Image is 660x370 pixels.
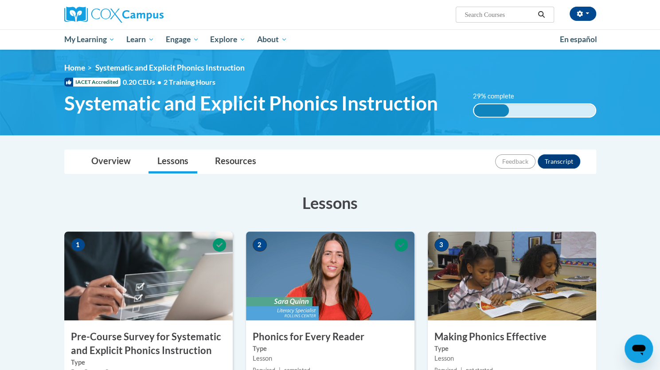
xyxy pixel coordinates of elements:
[64,63,85,72] a: Home
[253,238,267,252] span: 2
[51,29,609,50] div: Main menu
[253,344,408,354] label: Type
[495,154,535,169] button: Feedback
[64,7,164,23] img: Cox Campus
[160,29,205,50] a: Engage
[148,150,197,173] a: Lessons
[474,104,509,117] div: 29% complete
[554,30,603,49] a: En español
[428,232,596,320] img: Course Image
[71,238,85,252] span: 1
[473,91,524,101] label: 29% complete
[538,154,580,169] button: Transcript
[210,34,246,45] span: Explore
[625,335,653,363] iframe: Button to launch messaging window
[428,330,596,344] h3: Making Phonics Effective
[570,7,596,21] button: Account Settings
[64,7,233,23] a: Cox Campus
[204,29,251,50] a: Explore
[121,29,160,50] a: Learn
[251,29,293,50] a: About
[434,238,449,252] span: 3
[166,34,199,45] span: Engage
[82,150,140,173] a: Overview
[126,34,154,45] span: Learn
[64,330,233,358] h3: Pre-Course Survey for Systematic and Explicit Phonics Instruction
[71,358,226,367] label: Type
[64,34,115,45] span: My Learning
[464,9,535,20] input: Search Courses
[95,63,245,72] span: Systematic and Explicit Phonics Instruction
[246,232,414,320] img: Course Image
[123,77,164,87] span: 0.20 CEUs
[64,78,121,87] span: IACET Accredited
[434,354,590,363] div: Lesson
[560,35,597,44] span: En español
[434,344,590,354] label: Type
[253,354,408,363] div: Lesson
[64,232,233,320] img: Course Image
[64,192,596,214] h3: Lessons
[206,150,265,173] a: Resources
[59,29,121,50] a: My Learning
[535,9,548,20] button: Search
[257,34,287,45] span: About
[157,78,161,86] span: •
[164,78,215,86] span: 2 Training Hours
[246,330,414,344] h3: Phonics for Every Reader
[64,91,438,115] span: Systematic and Explicit Phonics Instruction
